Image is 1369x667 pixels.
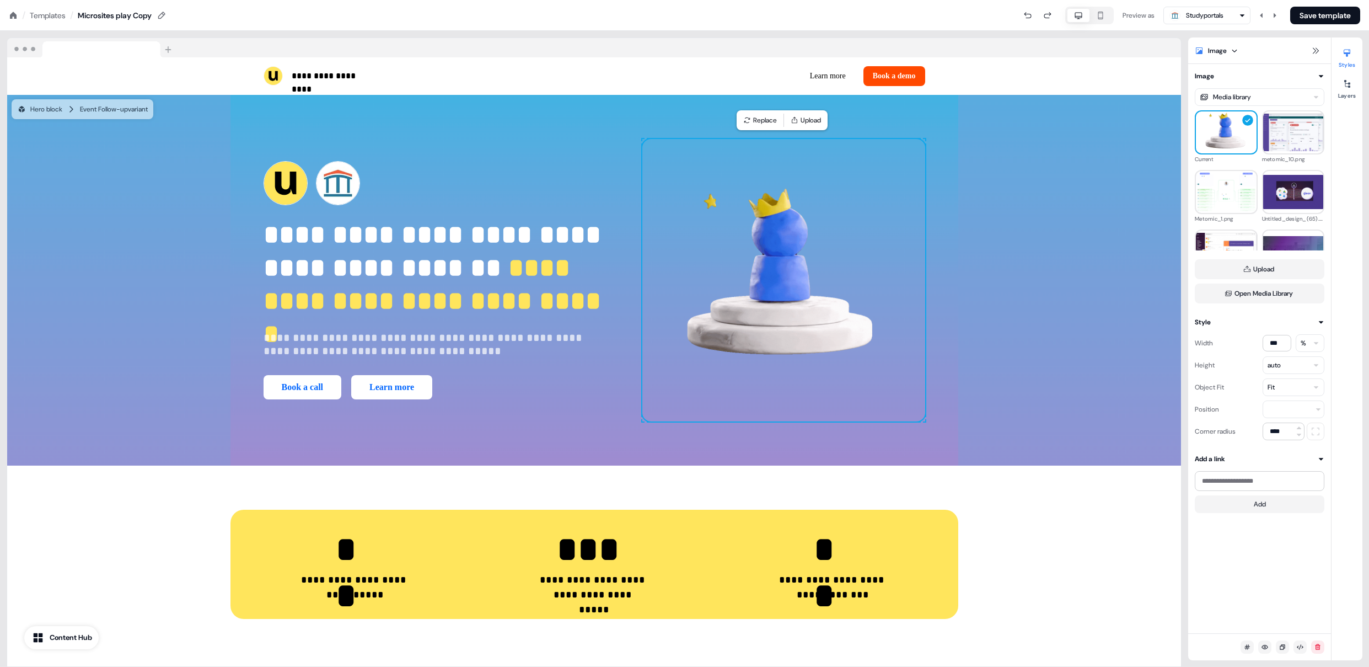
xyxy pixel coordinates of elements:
[22,9,25,22] div: /
[786,113,825,128] button: Upload
[351,375,432,399] button: Learn more
[801,66,855,86] button: Learn more
[1195,284,1324,303] button: Open Media Library
[1195,495,1324,513] button: Add
[1195,317,1211,328] div: Style
[642,139,925,422] img: Image
[1186,10,1223,21] div: Studyportals
[1195,356,1215,374] div: Height
[1195,259,1324,279] button: Upload
[1262,214,1325,224] div: Untitled_design_(65).gif
[24,626,99,649] button: Content Hub
[1332,44,1362,68] button: Styles
[1195,154,1258,164] div: Current
[70,9,73,22] div: /
[1195,334,1213,352] div: Width
[1213,92,1251,103] div: Media library
[1263,378,1324,396] button: Fit
[7,38,176,58] img: Browser topbar
[1195,378,1224,396] div: Object Fit
[1195,317,1324,328] button: Style
[1263,114,1324,151] img: metomic_10.png
[1196,233,1257,271] img: Screenshot_2025-09-04_at_09.57.21.png
[1263,236,1324,267] img: UHL-case-study-BG-2.webp
[1195,71,1324,82] button: Image
[1196,173,1257,211] img: Metomic_1.png
[1262,154,1325,164] div: metomic_10.png
[739,113,781,128] button: Replace
[30,10,66,21] a: Templates
[1208,45,1227,56] div: Image
[80,104,148,115] div: Event Follow-up variant
[1123,10,1155,21] div: Preview as
[863,66,925,86] button: Book a demo
[1290,7,1360,24] button: Save template
[1195,453,1324,465] button: Add a link
[1195,71,1214,82] div: Image
[1263,175,1324,209] img: Untitled_design_(65).gif
[1195,401,1219,418] div: Position
[264,375,342,399] button: Book a call
[1268,382,1275,393] div: Fit
[1332,75,1362,99] button: Layers
[1195,214,1258,224] div: Metomic_1.png
[1301,338,1306,349] div: %
[1196,102,1257,163] img: Current
[78,10,152,21] div: Microsites play Copy
[1268,360,1281,371] div: auto
[17,104,62,115] div: Hero block
[264,375,611,399] div: Book a callLearn more
[599,66,925,86] div: Learn moreBook a demo
[1195,453,1225,465] div: Add a link
[1195,423,1236,440] div: Corner radius
[1163,7,1250,24] button: Studyportals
